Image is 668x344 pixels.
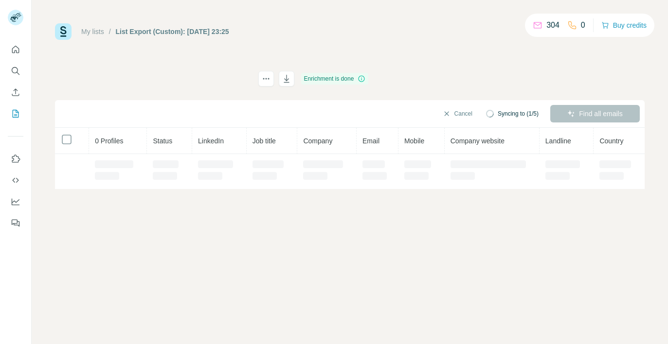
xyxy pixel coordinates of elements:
[253,137,276,145] span: Job title
[8,214,23,232] button: Feedback
[546,19,560,31] p: 304
[153,137,172,145] span: Status
[404,137,424,145] span: Mobile
[436,105,479,122] button: Cancel
[81,28,104,35] a: My lists
[545,137,571,145] span: Landline
[301,73,369,85] div: Enrichment is done
[55,71,250,86] h1: List Export (Custom): [DATE] 23:25
[599,137,623,145] span: Country
[601,18,647,32] button: Buy credits
[95,137,123,145] span: 0 Profiles
[581,19,585,31] p: 0
[116,27,229,36] div: List Export (Custom): [DATE] 23:25
[55,23,72,40] img: Surfe Logo
[258,71,274,86] button: actions
[8,84,23,101] button: Enrich CSV
[8,41,23,58] button: Quick start
[8,105,23,122] button: My lists
[303,137,332,145] span: Company
[8,193,23,210] button: Dashboard
[8,172,23,189] button: Use Surfe API
[362,137,379,145] span: Email
[451,137,505,145] span: Company website
[8,150,23,168] button: Use Surfe on LinkedIn
[198,137,224,145] span: LinkedIn
[109,27,111,36] li: /
[498,109,539,118] span: Syncing to (1/5)
[8,62,23,80] button: Search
